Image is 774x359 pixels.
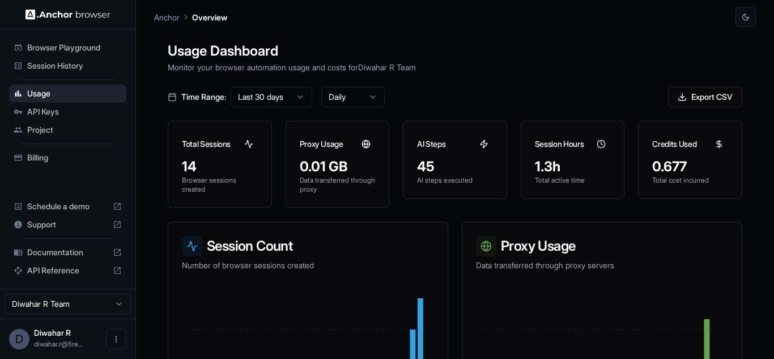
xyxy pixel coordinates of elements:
[106,329,126,349] button: Open menu
[9,329,29,349] div: D
[476,236,728,256] h3: Proxy Usage
[9,39,126,57] div: Browser Playground
[27,124,122,136] span: Project
[182,176,258,194] p: Browser sessions created
[154,11,180,23] p: Anchor
[25,9,110,20] img: Anchor Logo
[181,91,226,103] span: Time Range:
[9,103,126,121] div: API Keys
[27,60,122,71] span: Session History
[417,158,493,176] div: 45
[9,197,126,216] div: Schedule a demo
[192,11,227,23] p: Overview
[300,176,376,194] p: Data transferred through proxy
[27,88,122,99] span: Usage
[34,340,83,348] span: diwahar.r@fireflink.com
[476,260,728,271] p: Data transferred through proxy servers
[652,158,728,176] div: 0.677
[27,42,122,53] span: Browser Playground
[9,149,126,167] div: Billing
[417,176,493,185] p: AI steps executed
[27,247,108,258] span: Documentation
[27,201,108,212] span: Schedule a demo
[168,61,742,73] p: Monitor your browser automation usage and costs for Diwahar R Team
[535,158,611,176] div: 1.3h
[27,219,108,230] span: Support
[300,158,376,176] div: 0.01 GB
[9,261,126,280] div: API Reference
[417,138,445,150] h3: AI Steps
[9,121,126,139] div: Project
[154,11,227,23] nav: breadcrumb
[9,85,126,103] div: Usage
[27,152,122,163] span: Billing
[652,138,696,150] h3: Credits Used
[34,328,71,337] span: Diwahar R
[535,138,584,150] h3: Session Hours
[300,138,343,150] h3: Proxy Usage
[668,87,742,107] button: Export CSV
[652,176,728,185] p: Total cost incurred
[182,158,258,176] div: 14
[182,236,434,256] h3: Session Count
[182,138,231,150] h3: Total Sessions
[9,243,126,261] div: Documentation
[9,216,126,234] div: Support
[535,176,611,185] p: Total active time
[9,57,126,75] div: Session History
[27,265,108,276] span: API Reference
[27,106,122,117] span: API Keys
[182,260,434,271] p: Number of browser sessions created
[168,41,742,61] h1: Usage Dashboard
